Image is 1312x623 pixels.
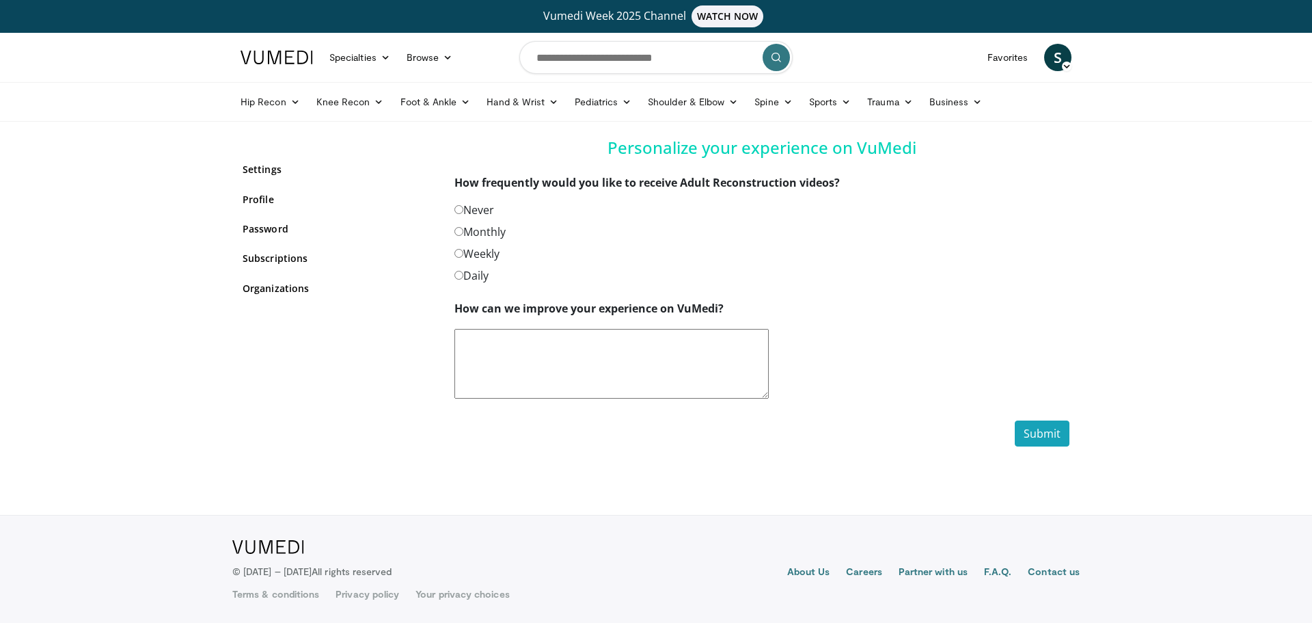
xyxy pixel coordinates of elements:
label: How can we improve your experience on VuMedi? [454,300,724,317]
a: Knee Recon [308,88,392,116]
span: All rights reserved [312,566,392,577]
a: S [1044,44,1071,71]
a: Specialties [321,44,398,71]
label: Daily [454,267,489,284]
a: F.A.Q. [984,565,1011,581]
input: Weekly [454,249,463,258]
input: Daily [454,271,463,280]
a: Trauma [859,88,921,116]
a: Browse [398,44,461,71]
a: Contact us [1028,565,1080,581]
label: Never [454,202,494,218]
a: Settings [243,162,434,176]
a: Partner with us [899,565,968,581]
input: Search topics, interventions [519,41,793,74]
a: Hip Recon [232,88,308,116]
a: Spine [746,88,800,116]
a: Your privacy choices [415,587,509,601]
a: Favorites [979,44,1036,71]
input: Never [454,205,463,214]
a: Profile [243,192,434,207]
a: Subscriptions [243,251,434,265]
a: Foot & Ankle [392,88,479,116]
button: Submit [1015,421,1069,447]
input: Monthly [454,227,463,236]
label: Weekly [454,246,500,262]
a: Organizations [243,281,434,295]
a: Shoulder & Elbow [640,88,746,116]
img: VuMedi Logo [241,51,313,64]
h4: Personalize your experience on VuMedi [454,138,1069,158]
a: Privacy policy [336,587,399,601]
a: Careers [846,565,882,581]
a: Password [243,222,434,236]
a: Terms & conditions [232,587,319,601]
a: Sports [801,88,860,116]
strong: How frequently would you like to receive Adult Reconstruction videos? [454,175,840,190]
a: Business [921,88,991,116]
label: Monthly [454,224,506,240]
a: About Us [787,565,830,581]
span: WATCH NOW [692,5,764,27]
a: Vumedi Week 2025 ChannelWATCH NOW [243,5,1069,27]
img: VuMedi Logo [232,540,304,554]
a: Hand & Wrist [478,88,566,116]
a: Pediatrics [566,88,640,116]
p: © [DATE] – [DATE] [232,565,392,579]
